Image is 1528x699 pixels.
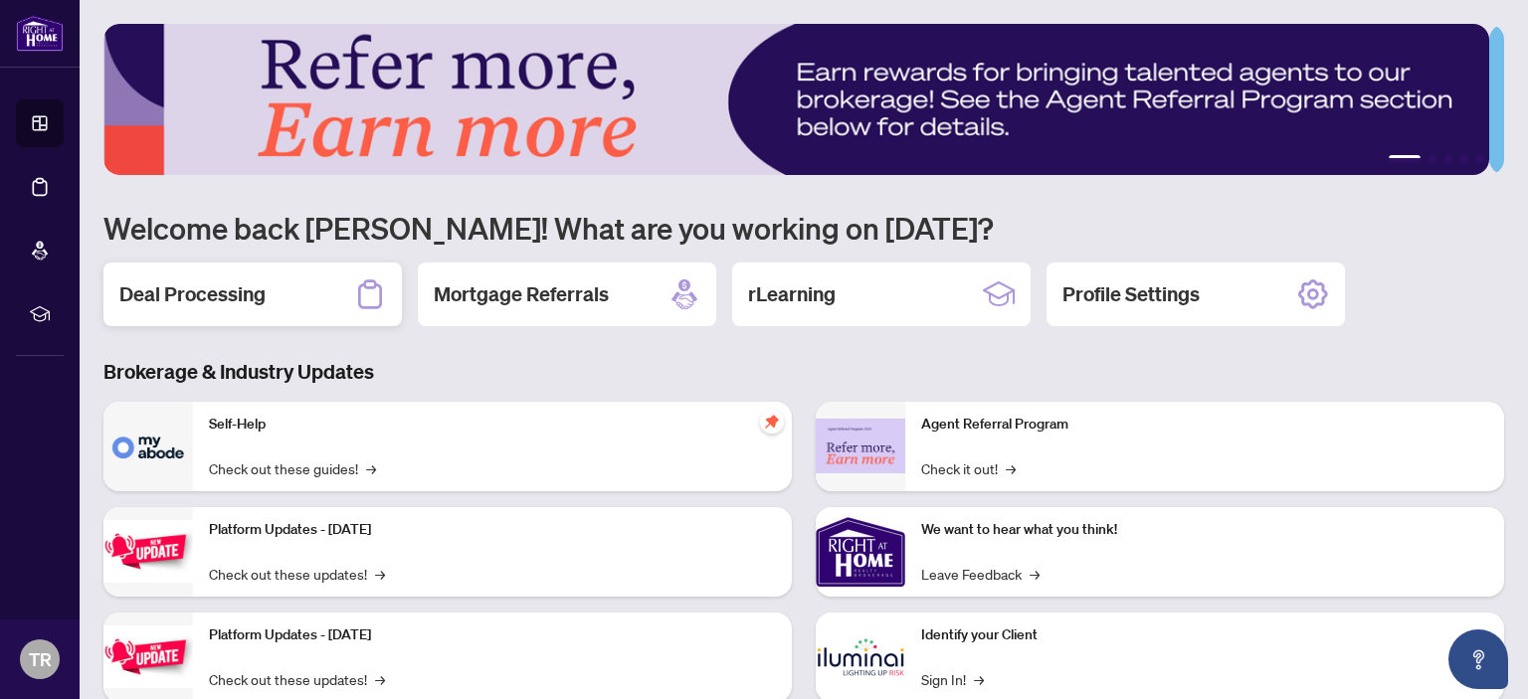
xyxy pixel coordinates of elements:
[103,625,193,688] img: Platform Updates - July 8, 2025
[1062,280,1200,308] h2: Profile Settings
[921,414,1488,436] p: Agent Referral Program
[16,15,64,52] img: logo
[1030,563,1040,585] span: →
[103,520,193,583] img: Platform Updates - July 21, 2025
[921,668,984,690] a: Sign In!→
[209,624,776,646] p: Platform Updates - [DATE]
[103,24,1489,175] img: Slide 0
[921,457,1016,479] a: Check it out!→
[1429,155,1436,163] button: 2
[434,280,609,308] h2: Mortgage Referrals
[103,358,1504,386] h3: Brokerage & Industry Updates
[103,402,193,491] img: Self-Help
[366,457,376,479] span: →
[816,507,905,597] img: We want to hear what you think!
[209,563,385,585] a: Check out these updates!→
[103,209,1504,247] h1: Welcome back [PERSON_NAME]! What are you working on [DATE]?
[974,668,984,690] span: →
[375,563,385,585] span: →
[816,419,905,473] img: Agent Referral Program
[209,457,376,479] a: Check out these guides!→
[1444,155,1452,163] button: 3
[209,414,776,436] p: Self-Help
[1006,457,1016,479] span: →
[1476,155,1484,163] button: 5
[1448,629,1508,689] button: Open asap
[209,668,385,690] a: Check out these updates!→
[375,668,385,690] span: →
[29,645,52,673] span: TR
[119,280,266,308] h2: Deal Processing
[748,280,836,308] h2: rLearning
[921,519,1488,541] p: We want to hear what you think!
[1389,155,1421,163] button: 1
[921,563,1040,585] a: Leave Feedback→
[921,624,1488,646] p: Identify your Client
[209,519,776,541] p: Platform Updates - [DATE]
[1460,155,1468,163] button: 4
[760,410,784,434] span: pushpin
